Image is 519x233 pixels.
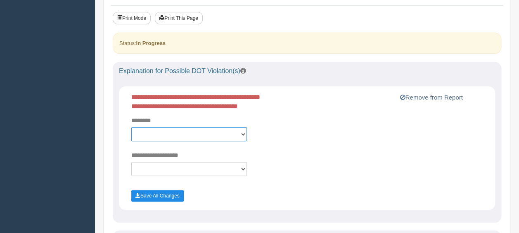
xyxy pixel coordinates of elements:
[131,190,184,202] button: Save
[397,93,465,102] button: Remove from Report
[113,62,501,80] div: Explanation for Possible DOT Violation(s)
[136,40,166,46] strong: In Progress
[113,12,151,24] button: Print Mode
[155,12,203,24] button: Print This Page
[113,33,501,54] div: Status:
